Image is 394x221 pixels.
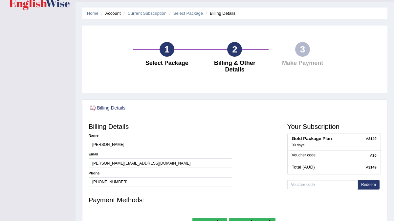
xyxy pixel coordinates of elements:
label: Phone [89,171,100,176]
input: Voucher code [287,180,358,190]
b: Gold Package Plan [292,136,332,141]
li: Account [99,10,120,16]
label: Name [89,133,98,138]
button: Redeem [358,180,380,190]
strong: 149 [370,165,376,169]
a: Current Subscription [127,11,166,16]
h4: Select Package [136,60,198,67]
h4: Billing & Other Details [204,60,266,73]
div: 1 [160,42,174,57]
h4: Make Payment [272,60,333,67]
h5: Voucher code [292,153,377,157]
div: 2 [227,42,242,57]
a: Home [87,11,98,16]
div: 90 days [292,143,377,147]
div: A$ [366,165,377,170]
h4: Total (AUD) [292,165,377,170]
li: Billing Details [204,10,235,16]
h3: Payment Methods: [89,196,381,204]
div: –A$ [368,153,377,158]
h2: Billing Details [89,104,270,112]
strong: 0 [374,153,376,157]
strong: 149 [370,137,376,141]
a: Select Package [173,11,203,16]
h3: Billing Details [89,123,232,130]
div: A$ [366,136,377,142]
div: 3 [295,42,310,57]
label: Email [89,152,98,157]
h3: Your Subscription [287,123,381,130]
